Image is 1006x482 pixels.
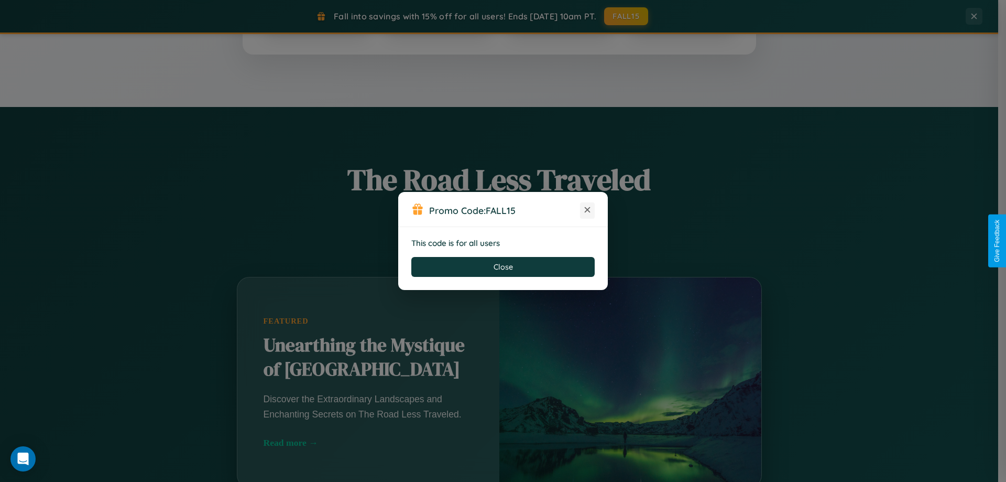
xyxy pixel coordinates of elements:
b: FALL15 [486,205,516,216]
strong: This code is for all users [411,238,500,248]
button: Close [411,257,595,277]
h3: Promo Code: [429,205,580,216]
div: Open Intercom Messenger [10,446,36,472]
div: Give Feedback [993,220,1001,262]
